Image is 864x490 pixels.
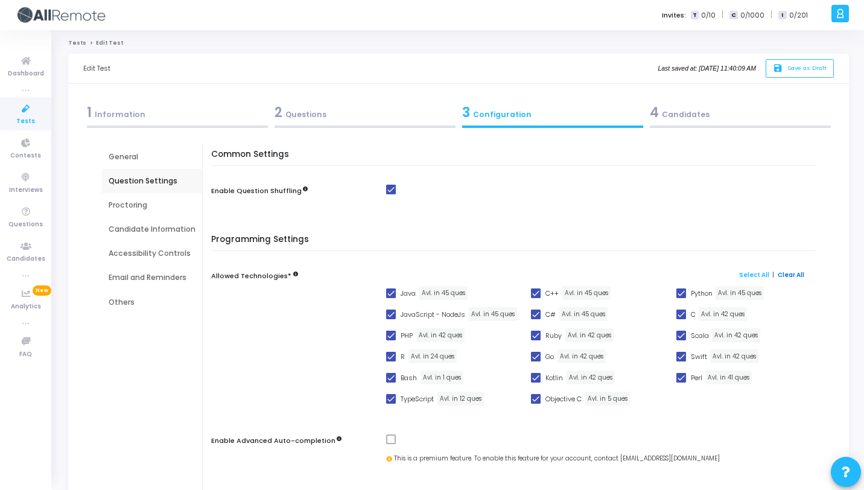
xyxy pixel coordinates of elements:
span: Go [545,349,554,364]
span: Avl. in 45 ques [562,286,611,300]
div: This is a premium feature. To enable this feature for your account, contact [EMAIL_ADDRESS][DOMAI... [386,454,821,463]
span: Avl. in 5 ques [585,392,630,406]
span: | [772,270,774,279]
span: C [691,307,696,322]
a: Tests [68,39,86,46]
nav: breadcrumb [68,39,849,47]
span: C# [545,307,556,322]
span: | [722,8,723,21]
span: Avl. in 45 ques [469,307,517,321]
span: Questions [8,220,43,230]
span: TypeScript [401,392,434,406]
span: FAQ [19,349,32,360]
span: Avl. in 12 ques [437,392,484,406]
span: Scala [691,328,709,343]
span: Candidates [7,254,45,264]
div: Questions [275,103,456,122]
label: Enable Advanced Auto-completion [211,436,341,446]
i: Last saved at: [DATE] 11:40:09 AM [658,65,755,72]
h5: Programming Settings [211,235,821,252]
span: T [691,11,699,20]
span: | [770,8,772,21]
span: Avl. in 42 ques [416,328,465,342]
div: Configuration [462,103,643,122]
span: Dashboard [8,69,44,79]
span: 2 [275,103,282,122]
div: Candidate Information [109,224,195,235]
div: Email and Reminders [109,272,195,283]
span: Ruby [545,328,562,343]
span: 0/1000 [740,10,764,21]
button: saveSave as Draft [766,59,834,78]
a: 3Configuration [459,99,646,132]
span: Swift [691,349,707,364]
span: Avl. in 42 ques [712,328,760,342]
label: Allowed Technologies* [211,271,291,281]
div: Edit Test [83,54,110,83]
span: Avl. in 41 ques [705,371,752,384]
span: PHP [401,328,413,343]
span: Analytics [11,302,41,312]
img: logo [15,3,106,27]
span: 4 [650,103,659,122]
div: Candidates [650,103,831,122]
a: Clear All [778,271,804,279]
span: JavaScript - NodeJs [401,307,465,322]
span: I [778,11,786,20]
span: Avl. in 42 ques [699,307,747,321]
span: 0/201 [789,10,808,21]
span: 1 [87,103,92,122]
div: Question Settings [109,176,195,186]
span: 3 [462,103,470,122]
span: Avl. in 45 ques [559,307,608,321]
span: Avl. in 42 ques [565,328,614,342]
span: Java [401,286,416,301]
span: Avl. in 1 ques [421,371,463,384]
label: Invites: [662,10,686,21]
a: Select All [739,271,769,279]
span: Save as Draft [787,64,827,72]
a: 1Information [83,99,271,132]
span: Perl [691,371,702,385]
span: Avl. in 24 ques [408,349,457,363]
div: Accessibility Controls [109,248,195,259]
a: 2Questions [271,99,459,132]
span: Kotlin [545,371,563,385]
span: Python [691,286,713,301]
span: Avl. in 42 ques [557,349,606,363]
span: Avl. in 42 ques [567,371,615,384]
span: R [401,349,405,364]
span: Interviews [9,185,43,196]
span: Avl. in 42 ques [710,349,758,363]
div: Proctoring [109,200,195,211]
div: Information [87,103,268,122]
span: Avl. in 45 ques [419,286,468,300]
a: 4Candidates [646,99,834,132]
span: 0/10 [701,10,716,21]
i: save [773,63,786,74]
label: Enable Question Shuffling [211,186,308,196]
div: General [109,151,195,162]
span: Edit Test [96,39,123,46]
div: Others [109,297,195,308]
span: New [33,285,51,296]
span: C [729,11,737,20]
span: Tests [16,116,35,127]
span: Objective C [545,392,582,406]
span: Avl. in 45 ques [716,286,764,300]
span: Bash [401,371,417,385]
span: C++ [545,286,559,301]
span: Contests [10,151,41,161]
h5: Common Settings [211,150,821,167]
